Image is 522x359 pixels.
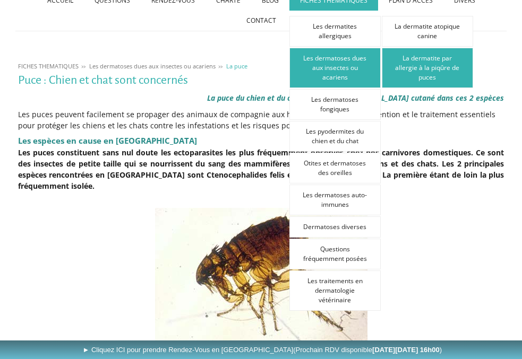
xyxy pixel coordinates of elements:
[382,16,473,47] a: La dermatite atopique canine
[289,48,381,88] a: Les dermatoses dues aux insectes ou acariens
[89,62,216,70] span: Les dermatoses dues aux insectes ou acariens
[18,135,197,146] strong: Les espèces en cause en [GEOGRAPHIC_DATA]
[87,62,218,70] a: Les dermatoses dues aux insectes ou acariens
[289,270,381,311] a: Les traitements en dermatologie vétérinaire
[289,121,381,152] a: Les pyodermites du chien et du chat
[15,62,81,70] a: FICHES THEMATIQUES
[18,62,79,70] span: FICHES THEMATIQUES
[289,153,381,183] a: Otites et dermatoses des oreilles
[289,89,381,120] a: Les dermatoses fongiques
[18,109,504,131] p: Les puces peuvent facilement se propager des animaux de compagnie aux humains, rendant la prévent...
[236,11,287,31] a: CONTACT
[226,62,247,70] span: La puce
[18,147,504,191] strong: Les puces constituent sans nul doute les ectoparasites les plus fréquemment observés chez nos car...
[207,93,504,103] span: La puce du chien et du chat : Le principal [MEDICAL_DATA] cutané dans ces 2 espèces
[82,346,442,354] span: ► Cliquez ICI pour prendre Rendez-Vous en [GEOGRAPHIC_DATA]
[289,216,381,238] a: Dermatoses diverses
[155,208,367,347] img: La puce du chien et du chat
[382,48,473,88] a: La dermatite par allergie à la piqûre de puces
[289,16,381,47] a: Les dermatites allergiques
[18,74,504,87] h1: Puce : Chien et chat sont concernés
[293,346,442,354] span: (Prochain RDV disponible )
[289,239,381,269] a: Questions fréquemment posées
[372,346,440,354] b: [DATE][DATE] 16h00
[289,185,381,215] a: Les dermatoses auto-immunes
[224,62,250,70] a: La puce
